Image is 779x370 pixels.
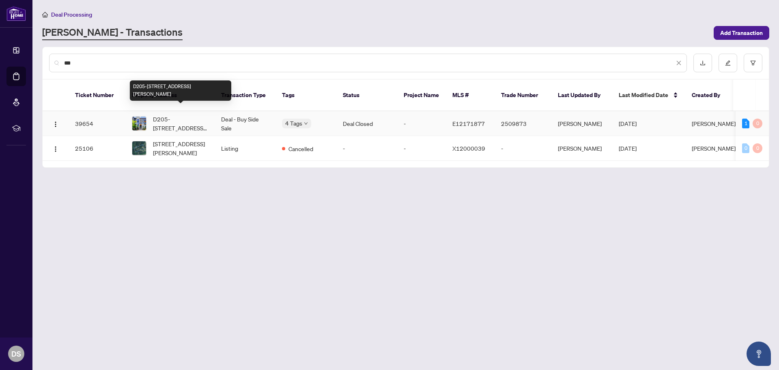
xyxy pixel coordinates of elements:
span: [DATE] [619,145,637,152]
span: [PERSON_NAME] [692,145,736,152]
a: [PERSON_NAME] - Transactions [42,26,183,40]
span: download [700,60,706,66]
td: - [397,111,446,136]
span: DS [11,348,21,359]
button: download [693,54,712,72]
th: Created By [685,80,734,111]
span: Add Transaction [720,26,763,39]
td: Listing [215,136,275,161]
th: Project Name [397,80,446,111]
div: 1 [742,119,749,128]
th: Trade Number [495,80,551,111]
th: Tags [275,80,336,111]
img: logo [6,6,26,21]
button: filter [744,54,762,72]
span: close [676,60,682,66]
td: - [495,136,551,161]
span: D205-[STREET_ADDRESS][PERSON_NAME] [153,115,208,132]
img: Logo [52,121,59,128]
div: 0 [742,143,749,153]
td: 2509873 [495,111,551,136]
img: thumbnail-img [132,117,146,130]
th: Last Modified Date [612,80,685,111]
td: Deal - Buy Side Sale [215,111,275,136]
button: Logo [49,142,62,155]
th: Last Updated By [551,80,612,111]
td: Deal Closed [336,111,397,136]
div: 0 [753,119,762,128]
span: [PERSON_NAME] [692,120,736,127]
button: edit [719,54,737,72]
span: down [304,121,308,125]
td: - [336,136,397,161]
span: [DATE] [619,120,637,127]
span: Deal Processing [51,11,92,18]
img: thumbnail-img [132,141,146,155]
button: Logo [49,117,62,130]
th: Ticket Number [69,80,125,111]
td: 39654 [69,111,125,136]
span: 4 Tags [285,119,302,128]
td: - [397,136,446,161]
span: edit [725,60,731,66]
img: Logo [52,146,59,152]
span: Last Modified Date [619,91,668,100]
button: Add Transaction [714,26,769,40]
th: Property Address [125,80,215,111]
th: Transaction Type [215,80,275,111]
span: home [42,12,48,17]
button: Open asap [747,342,771,366]
div: D205-[STREET_ADDRESS][PERSON_NAME] [130,80,231,101]
td: [PERSON_NAME] [551,111,612,136]
th: MLS # [446,80,495,111]
th: Status [336,80,397,111]
span: Cancelled [288,144,313,153]
td: 25106 [69,136,125,161]
span: X12000039 [452,145,485,152]
div: 0 [753,143,762,153]
td: [PERSON_NAME] [551,136,612,161]
span: filter [750,60,756,66]
span: [STREET_ADDRESS][PERSON_NAME] [153,139,208,157]
span: E12171877 [452,120,485,127]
